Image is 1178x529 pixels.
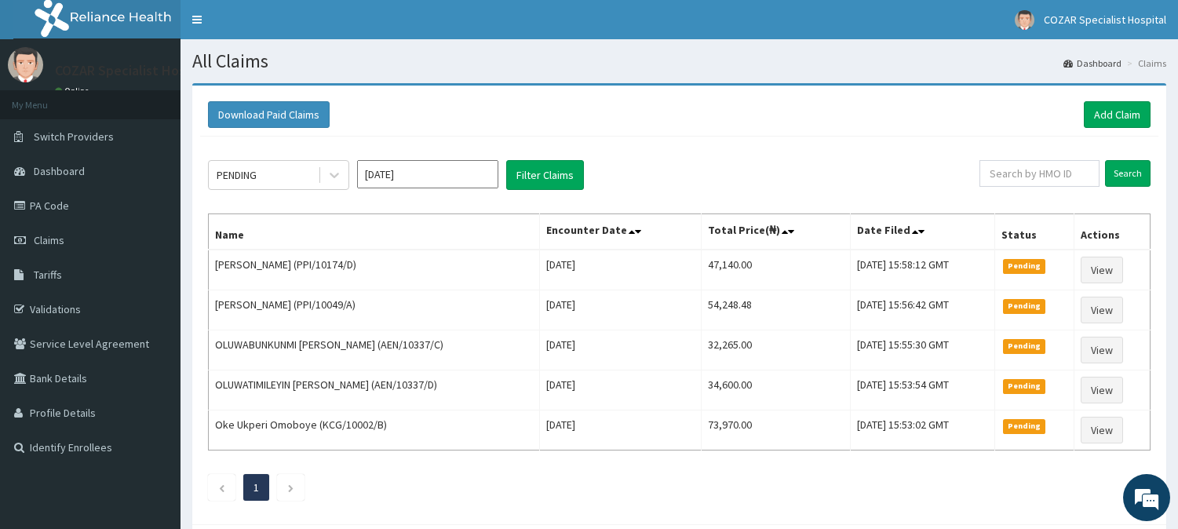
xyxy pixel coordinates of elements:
[540,214,702,250] th: Encounter Date
[1003,259,1046,273] span: Pending
[8,47,43,82] img: User Image
[540,290,702,330] td: [DATE]
[540,330,702,370] td: [DATE]
[253,480,259,494] a: Page 1 is your current page
[208,101,330,128] button: Download Paid Claims
[851,290,995,330] td: [DATE] 15:56:42 GMT
[34,164,85,178] span: Dashboard
[540,410,702,451] td: [DATE]
[1015,10,1034,30] img: User Image
[540,250,702,290] td: [DATE]
[1081,337,1123,363] a: View
[1081,377,1123,403] a: View
[209,370,540,410] td: OLUWATIMILEYIN [PERSON_NAME] (AEN/10337/D)
[34,130,114,144] span: Switch Providers
[979,160,1100,187] input: Search by HMO ID
[1003,339,1046,353] span: Pending
[1105,160,1151,187] input: Search
[1003,419,1046,433] span: Pending
[1081,297,1123,323] a: View
[701,330,850,370] td: 32,265.00
[851,330,995,370] td: [DATE] 15:55:30 GMT
[1003,299,1046,313] span: Pending
[287,480,294,494] a: Next page
[209,214,540,250] th: Name
[1081,257,1123,283] a: View
[701,250,850,290] td: 47,140.00
[851,410,995,451] td: [DATE] 15:53:02 GMT
[34,233,64,247] span: Claims
[217,167,257,183] div: PENDING
[851,370,995,410] td: [DATE] 15:53:54 GMT
[209,250,540,290] td: [PERSON_NAME] (PPI/10174/D)
[218,480,225,494] a: Previous page
[209,290,540,330] td: [PERSON_NAME] (PPI/10049/A)
[1081,417,1123,443] a: View
[209,410,540,451] td: Oke Ukperi Omoboye (KCG/10002/B)
[1123,57,1166,70] li: Claims
[55,64,213,78] p: COZAR Specialist Hospital
[209,330,540,370] td: OLUWABUNKUNMI [PERSON_NAME] (AEN/10337/C)
[192,51,1166,71] h1: All Claims
[701,370,850,410] td: 34,600.00
[506,160,584,190] button: Filter Claims
[851,250,995,290] td: [DATE] 15:58:12 GMT
[1063,57,1121,70] a: Dashboard
[540,370,702,410] td: [DATE]
[701,290,850,330] td: 54,248.48
[851,214,995,250] th: Date Filed
[357,160,498,188] input: Select Month and Year
[1003,379,1046,393] span: Pending
[34,268,62,282] span: Tariffs
[1044,13,1166,27] span: COZAR Specialist Hospital
[701,410,850,451] td: 73,970.00
[1084,101,1151,128] a: Add Claim
[994,214,1074,250] th: Status
[701,214,850,250] th: Total Price(₦)
[55,86,93,97] a: Online
[1074,214,1150,250] th: Actions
